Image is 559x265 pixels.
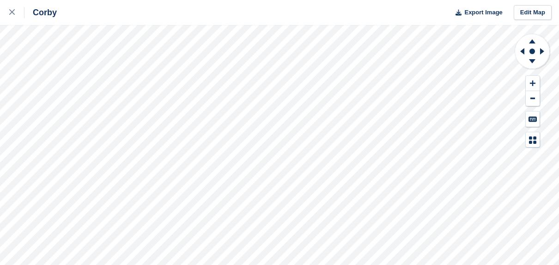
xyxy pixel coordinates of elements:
a: Edit Map [514,5,552,20]
button: Zoom In [526,76,540,91]
span: Export Image [464,8,502,17]
button: Export Image [450,5,503,20]
button: Keyboard Shortcuts [526,111,540,127]
button: Zoom Out [526,91,540,106]
button: Map Legend [526,132,540,148]
div: Corby [24,7,57,18]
